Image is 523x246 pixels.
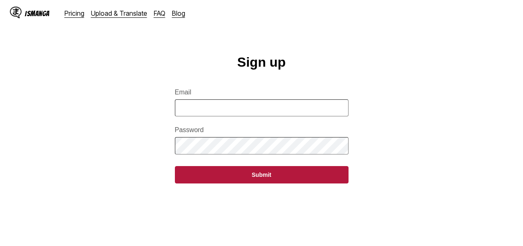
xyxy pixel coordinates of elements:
h1: Sign up [237,55,286,70]
a: FAQ [154,9,165,17]
a: IsManga LogoIsManga [10,7,64,20]
label: Email [175,89,349,96]
div: IsManga [25,10,50,17]
a: Upload & Translate [91,9,147,17]
label: Password [175,126,349,134]
img: IsManga Logo [10,7,21,18]
a: Blog [172,9,185,17]
a: Pricing [64,9,84,17]
button: Submit [175,166,349,183]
